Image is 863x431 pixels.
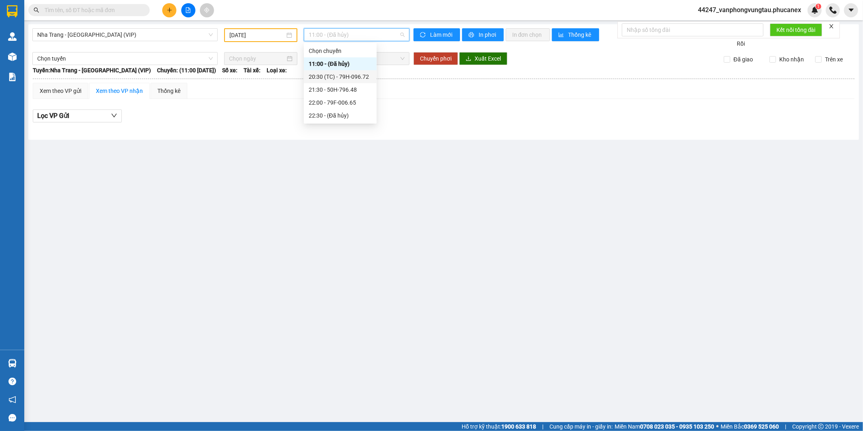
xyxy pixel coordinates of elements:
button: bar-chartThống kê [552,28,599,41]
span: plus [167,7,172,13]
div: 11:00 - (Đã hủy) [309,59,372,68]
span: 1 [817,4,820,9]
button: plus [162,3,176,17]
span: bar-chart [558,32,565,38]
sup: 1 [816,4,821,9]
button: Lọc VP Gửi [33,109,122,122]
span: Chuyến: (11:00 [DATE]) [157,66,216,75]
button: file-add [181,3,195,17]
div: Xem theo VP nhận [96,86,143,95]
button: syncLàm mới [413,28,460,41]
img: icon-new-feature [811,6,818,14]
input: Chọn ngày [229,54,285,63]
span: search [34,7,39,13]
span: Kho nhận [776,55,807,64]
button: Chuyển phơi [413,52,458,65]
span: Trên xe [822,55,846,64]
strong: 0708 023 035 - 0935 103 250 [640,423,714,430]
button: Kết nối tổng đài [770,23,822,36]
span: Nha Trang - Sài Gòn (VIP) [37,29,213,41]
span: 11:00 - (Đã hủy) [309,29,404,41]
span: sync [420,32,427,38]
img: warehouse-icon [8,53,17,61]
span: file-add [185,7,191,13]
div: Chọn chuyến [304,44,377,57]
span: down [111,112,117,119]
input: Nhập số tổng đài [622,23,763,36]
div: 20:30 (TC) - 79H-096.72 [309,72,372,81]
input: Tìm tên, số ĐT hoặc mã đơn [45,6,140,15]
div: Xem theo VP gửi [40,86,81,95]
span: | [785,422,786,431]
div: 22:00 - 79F-006.65 [309,98,372,107]
span: 44247_vanphongvungtau.phucanex [691,5,808,15]
button: aim [200,3,214,17]
div: 22:30 - (Đã hủy) [309,111,372,120]
strong: 1900 633 818 [501,423,536,430]
span: Chọn tuyến [37,53,213,65]
span: Số xe: [222,66,237,75]
span: printer [469,32,475,38]
button: caret-down [844,3,858,17]
input: 11/09/2025 [229,31,285,40]
span: | [542,422,543,431]
span: Làm mới [430,30,454,39]
span: Miền Nam [615,422,714,431]
span: message [8,414,16,422]
span: close [829,23,834,29]
div: Thống kê [157,86,180,95]
div: Chọn chuyến [309,46,372,55]
b: Tuyến: Nha Trang - [GEOGRAPHIC_DATA] (VIP) [33,67,151,74]
span: Đã giao [730,55,756,64]
span: notification [8,396,16,404]
span: In phơi [479,30,497,39]
button: In đơn chọn [506,28,550,41]
span: aim [204,7,210,13]
button: downloadXuất Excel [459,52,507,65]
span: Cung cấp máy in - giấy in: [549,422,613,431]
span: Lọc VP Gửi [37,111,69,121]
img: logo-vxr [7,5,17,17]
span: Tài xế: [244,66,261,75]
span: Loại xe: [267,66,287,75]
div: 21:30 - 50H-796.48 [309,85,372,94]
button: printerIn phơi [462,28,504,41]
img: warehouse-icon [8,32,17,41]
span: Hỗ trợ kỹ thuật: [462,422,536,431]
span: Thống kê [568,30,593,39]
span: Miền Bắc [721,422,779,431]
span: copyright [818,424,824,429]
span: caret-down [848,6,855,14]
img: warehouse-icon [8,359,17,368]
span: ⚪️ [716,425,719,428]
img: solution-icon [8,73,17,81]
span: question-circle [8,378,16,385]
strong: 0369 525 060 [744,423,779,430]
span: Kết nối tổng đài [776,25,816,34]
img: phone-icon [829,6,837,14]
